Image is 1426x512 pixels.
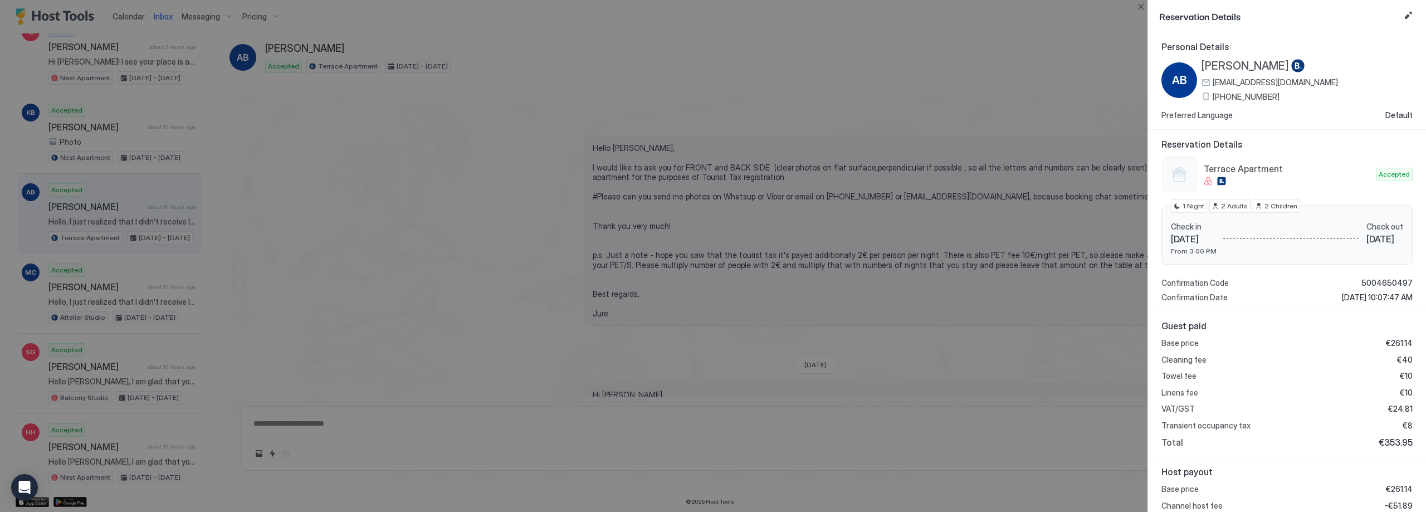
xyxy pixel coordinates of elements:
button: Edit reservation [1401,9,1415,22]
span: [EMAIL_ADDRESS][DOMAIN_NAME] [1213,77,1338,87]
span: Reservation Details [1159,9,1399,23]
span: Channel host fee [1161,501,1223,511]
span: Host payout [1161,466,1413,477]
span: Confirmation Date [1161,292,1228,303]
span: Check in [1171,222,1217,232]
span: €353.95 [1379,437,1413,448]
span: €8 [1403,421,1413,431]
span: Terrace Apartment [1204,163,1371,174]
span: €261.14 [1386,484,1413,494]
span: 5004650497 [1361,278,1413,288]
span: Guest paid [1161,320,1413,331]
span: Towel fee [1161,371,1197,381]
span: AB [1172,72,1187,89]
span: [DATE] [1366,233,1403,245]
span: 2 Adults [1221,201,1248,211]
span: €10 [1400,371,1413,381]
span: Reservation Details [1161,139,1413,150]
span: 2 Children [1264,201,1297,211]
span: Preferred Language [1161,110,1233,120]
span: [DATE] 10:07:47 AM [1342,292,1413,303]
span: From 3:00 PM [1171,247,1217,255]
span: [PHONE_NUMBER] [1213,92,1280,102]
span: Base price [1161,338,1199,348]
span: €10 [1400,388,1413,398]
span: [DATE] [1171,233,1217,245]
div: Open Intercom Messenger [11,474,38,501]
span: [PERSON_NAME] [1202,59,1289,73]
span: Personal Details [1161,41,1413,52]
span: Linens fee [1161,388,1198,398]
span: Cleaning fee [1161,355,1207,365]
span: Transient occupancy tax [1161,421,1251,431]
span: Total [1161,437,1183,448]
span: Base price [1161,484,1199,494]
span: VAT/GST [1161,404,1195,414]
span: Confirmation Code [1161,278,1229,288]
span: Accepted [1379,169,1410,179]
span: €261.14 [1386,338,1413,348]
span: Default [1385,110,1413,120]
span: 1 Night [1183,201,1204,211]
span: €40 [1397,355,1413,365]
span: -€51.89 [1384,501,1413,511]
span: €24.81 [1388,404,1413,414]
span: Check out [1366,222,1403,232]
